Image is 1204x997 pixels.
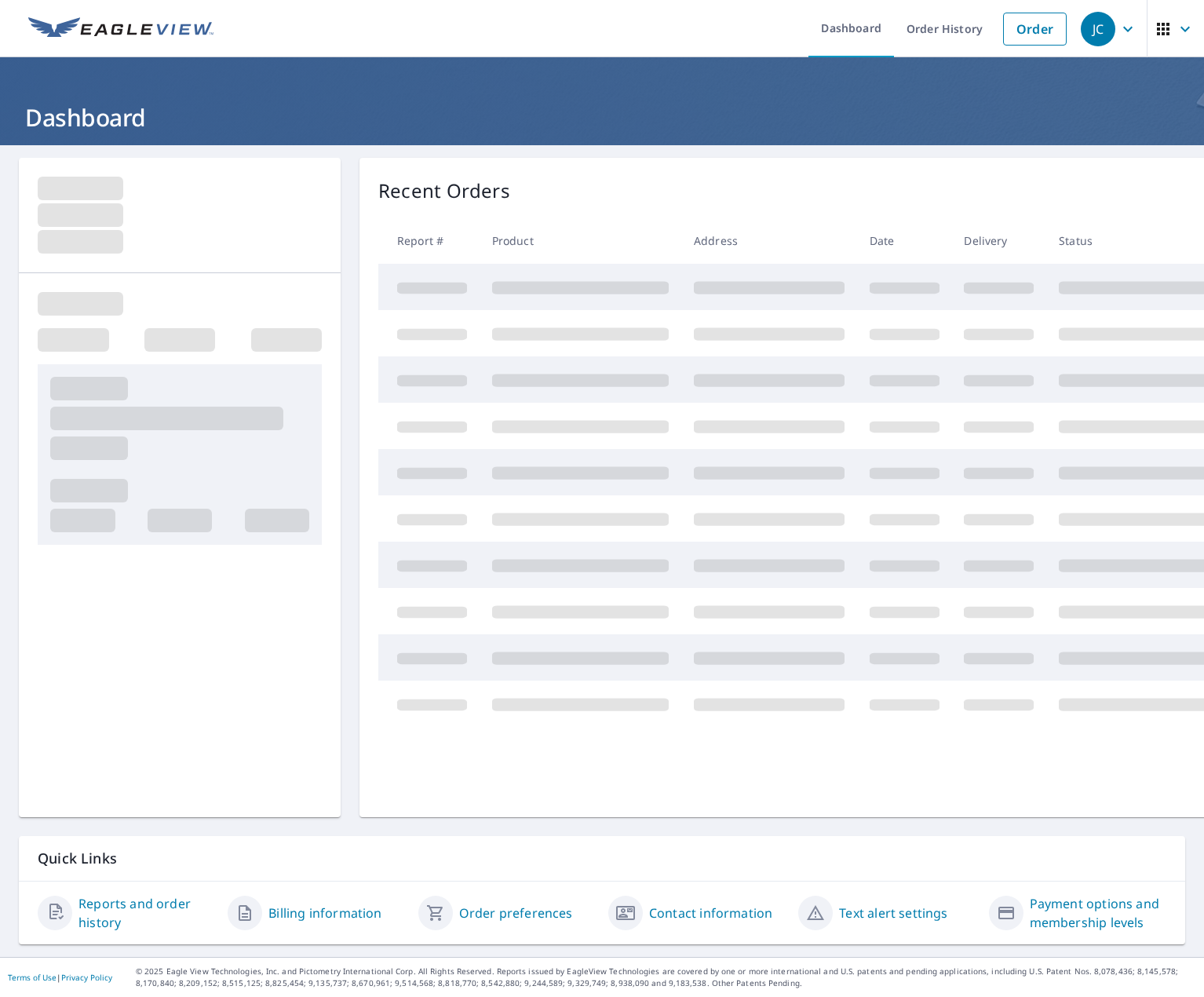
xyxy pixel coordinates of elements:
a: Billing information [268,904,381,922]
a: Order preferences [459,904,573,922]
a: Payment options and membership levels [1030,894,1166,932]
a: Contact information [649,904,772,922]
h1: Dashboard [19,101,1185,133]
div: JC [1081,12,1115,46]
th: Date [857,217,952,264]
th: Product [480,217,681,264]
th: Delivery [951,217,1046,264]
a: Privacy Policy [61,972,112,983]
p: Recent Orders [378,177,510,205]
th: Address [681,217,857,264]
p: Quick Links [38,849,1166,868]
th: Report # [378,217,480,264]
a: Order [1003,13,1067,46]
a: Reports and order history [78,894,215,932]
a: Text alert settings [839,904,947,922]
p: | [8,973,112,982]
img: EV Logo [28,17,213,41]
p: © 2025 Eagle View Technologies, Inc. and Pictometry International Corp. All Rights Reserved. Repo... [136,966,1196,989]
a: Terms of Use [8,972,57,983]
